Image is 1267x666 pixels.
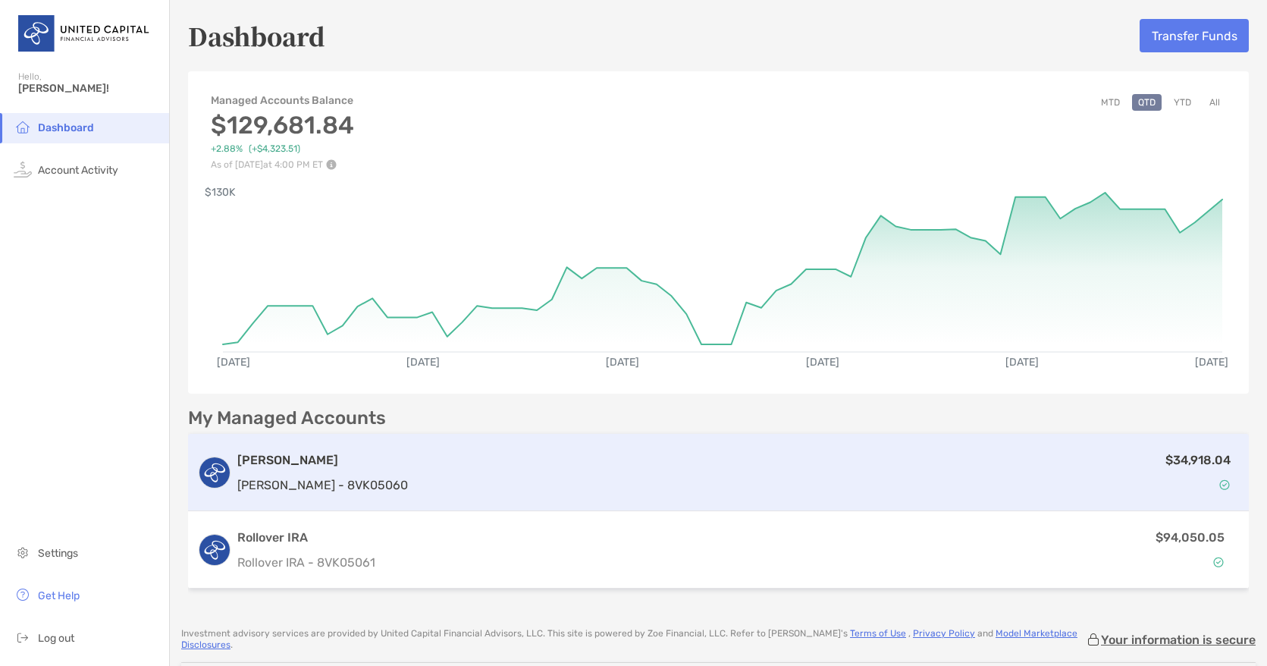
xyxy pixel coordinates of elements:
img: Performance Info [326,159,337,170]
text: [DATE] [806,356,839,369]
p: $94,050.05 [1156,528,1225,547]
a: Terms of Use [850,628,906,639]
p: $34,918.04 [1165,451,1231,470]
h3: Rollover IRA [237,529,939,547]
h4: Managed Accounts Balance [211,94,355,107]
h3: [PERSON_NAME] [237,451,408,470]
text: [DATE] [606,356,639,369]
span: Log out [38,632,74,645]
button: All [1203,94,1226,111]
h5: Dashboard [188,18,325,53]
text: [DATE] [217,356,250,369]
span: Settings [38,547,78,560]
text: [DATE] [1195,356,1228,369]
img: get-help icon [14,586,32,604]
a: Privacy Policy [913,628,975,639]
h3: $129,681.84 [211,111,355,140]
img: logout icon [14,628,32,646]
text: $130K [205,186,236,199]
img: logo account [199,457,230,488]
button: MTD [1095,94,1126,111]
p: Your information is secure [1101,633,1256,647]
img: logo account [199,535,230,565]
a: Model Marketplace Disclosures [181,628,1077,650]
p: Investment advisory services are provided by United Capital Financial Advisors, LLC . This site i... [181,628,1086,651]
img: settings icon [14,543,32,561]
span: ( +$4,323.51 ) [249,143,300,155]
img: household icon [14,118,32,136]
span: Account Activity [38,164,118,177]
p: Rollover IRA - 8VK05061 [237,553,939,572]
span: +2.88% [211,143,243,155]
img: Account Status icon [1213,557,1224,567]
img: activity icon [14,160,32,178]
p: [PERSON_NAME] - 8VK05060 [237,476,408,495]
text: [DATE] [406,356,440,369]
p: My Managed Accounts [188,409,386,428]
button: Transfer Funds [1140,19,1249,52]
span: [PERSON_NAME]! [18,82,160,95]
span: Dashboard [38,121,94,134]
img: United Capital Logo [18,6,151,61]
img: Account Status icon [1219,479,1230,490]
button: QTD [1132,94,1162,111]
text: [DATE] [1005,356,1039,369]
p: As of [DATE] at 4:00 PM ET [211,159,355,170]
button: YTD [1168,94,1197,111]
span: Get Help [38,589,80,602]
